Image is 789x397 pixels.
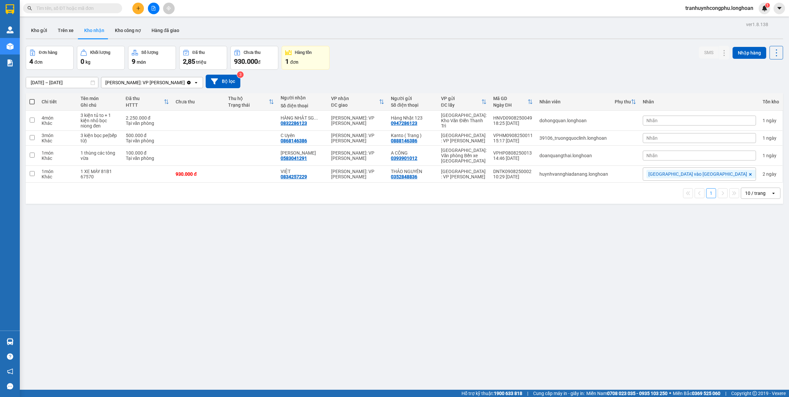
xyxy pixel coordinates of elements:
[81,96,119,101] div: Tên món
[26,77,98,88] input: Select a date range.
[391,133,434,138] div: Kanto ( Trang )
[331,96,379,101] div: VP nhận
[7,26,14,33] img: warehouse-icon
[34,59,43,65] span: đơn
[692,391,720,396] strong: 0369 525 060
[81,57,84,65] span: 0
[441,96,481,101] div: VP gửi
[166,6,171,11] span: aim
[331,133,384,143] div: [PERSON_NAME]: VP [PERSON_NAME]
[331,115,384,126] div: [PERSON_NAME]: VP [PERSON_NAME]
[126,150,169,156] div: 100.000 đ
[7,43,14,50] img: warehouse-icon
[615,99,631,104] div: Phụ thu
[7,59,14,66] img: solution-icon
[81,133,119,143] div: 3 kiện bọc pe(bếp từ)
[643,99,756,104] div: Nhãn
[42,115,74,121] div: 4 món
[669,392,671,395] span: ⚪️
[258,59,260,65] span: đ
[183,57,195,65] span: 2,85
[126,115,169,121] div: 2.250.000 đ
[228,96,269,101] div: Thu hộ
[225,93,277,111] th: Toggle SortBy
[493,133,533,138] div: VPHM0908250011
[281,138,307,143] div: 0868146386
[766,153,776,158] span: ngày
[282,46,329,70] button: Hàng tồn1đơn
[586,390,668,397] span: Miền Nam
[493,150,533,156] div: VPHP0808250013
[163,3,175,14] button: aim
[763,99,779,104] div: Tồn kho
[766,171,776,177] span: ngày
[539,153,608,158] div: doanquangthai.longhoan
[391,96,434,101] div: Người gửi
[539,118,608,123] div: dohongquan.longhoan
[607,391,668,396] strong: 0708 023 035 - 0935 103 250
[137,59,146,65] span: món
[230,46,278,70] button: Chưa thu930.000đ
[493,115,533,121] div: HNVD0908250049
[237,71,244,78] sup: 3
[441,169,487,179] div: [GEOGRAPHIC_DATA] : VP [PERSON_NAME]
[206,75,240,88] button: Bộ lọc
[42,169,74,174] div: 1 món
[699,47,719,58] button: SMS
[773,3,785,14] button: caret-down
[148,3,159,14] button: file-add
[763,171,779,177] div: 2
[86,59,90,65] span: kg
[765,3,770,8] sup: 1
[281,133,325,138] div: C Uyên
[493,138,533,143] div: 15:17 [DATE]
[646,135,658,141] span: Nhãn
[391,156,417,161] div: 0393901012
[295,50,312,55] div: Hàng tồn
[493,121,533,126] div: 18:25 [DATE]
[81,102,119,108] div: Ghi chú
[42,138,74,143] div: Khác
[493,102,528,108] div: Ngày ĐH
[7,353,13,360] span: question-circle
[122,93,173,111] th: Toggle SortBy
[77,46,125,70] button: Khối lượng0kg
[7,368,13,375] span: notification
[725,390,726,397] span: |
[441,113,487,128] div: [GEOGRAPHIC_DATA]: Kho Văn Điển Thanh Trì
[42,156,74,161] div: Khác
[391,174,417,179] div: 0352848836
[42,174,74,179] div: Khác
[391,115,434,121] div: Hàng Nhật 123
[391,102,434,108] div: Số điện thoại
[539,99,608,104] div: Nhân viên
[42,133,74,138] div: 3 món
[26,46,74,70] button: Đơn hàng4đơn
[493,156,533,161] div: 14:46 [DATE]
[39,50,57,55] div: Đơn hàng
[81,113,119,128] div: 3 kiện tủ to + 1 kiện nhỏ bọc niong đen
[42,150,74,156] div: 1 món
[493,169,533,174] div: DNTK0908250002
[6,4,14,14] img: logo-vxr
[462,390,522,397] span: Hỗ trợ kỹ thuật:
[766,135,776,141] span: ngày
[391,138,417,143] div: 0888146386
[192,50,205,55] div: Đã thu
[42,99,74,104] div: Chi tiết
[132,3,144,14] button: plus
[527,390,528,397] span: |
[26,22,52,38] button: Kho gửi
[281,103,325,108] div: Số điện thoại
[126,138,169,143] div: Tại văn phòng
[441,102,481,108] div: ĐC lấy
[281,174,307,179] div: 0834257229
[186,80,191,85] svg: Clear value
[490,93,536,111] th: Toggle SortBy
[126,96,164,101] div: Đã thu
[391,121,417,126] div: 0947286123
[36,5,114,12] input: Tìm tên, số ĐT hoặc mã đơn
[539,135,608,141] div: 39106_truongquoclinh.longhoan
[132,57,135,65] span: 9
[285,57,289,65] span: 1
